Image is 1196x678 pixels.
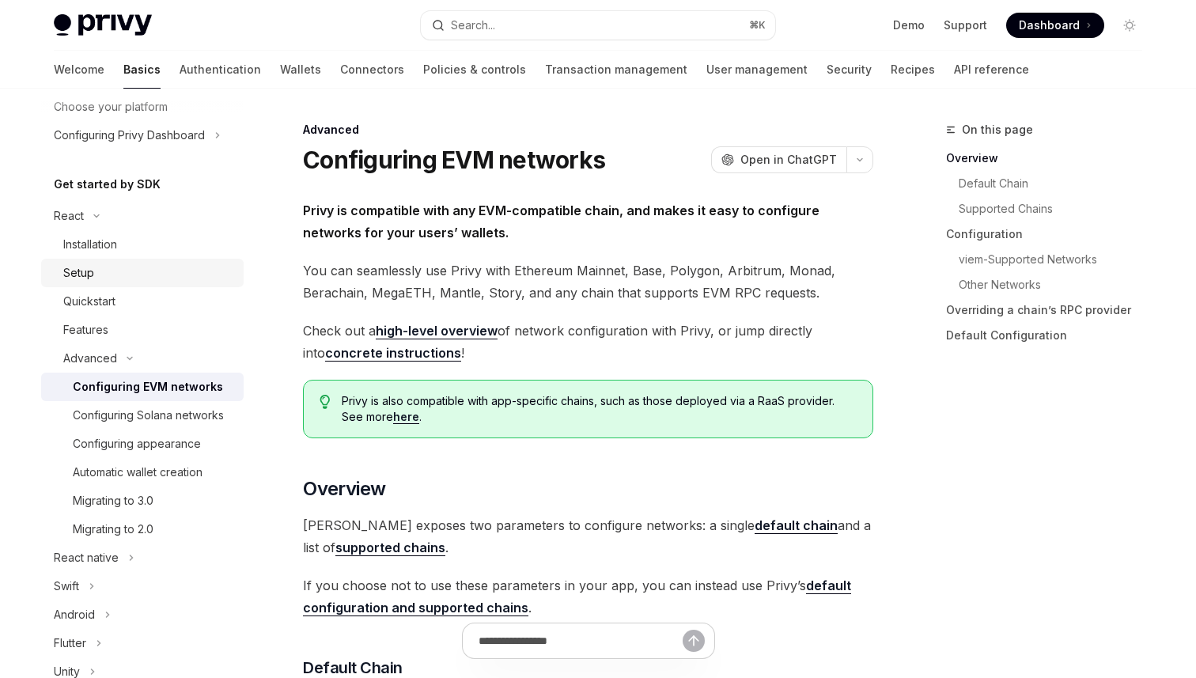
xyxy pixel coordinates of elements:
[41,629,244,657] button: Toggle Flutter section
[63,263,94,282] div: Setup
[946,297,1155,323] a: Overriding a chain’s RPC provider
[342,393,857,425] span: Privy is also compatible with app-specific chains, such as those deployed via a RaaS provider. Se...
[393,410,419,424] a: here
[946,146,1155,171] a: Overview
[63,292,115,311] div: Quickstart
[706,51,808,89] a: User management
[946,323,1155,348] a: Default Configuration
[944,17,987,33] a: Support
[280,51,321,89] a: Wallets
[711,146,846,173] button: Open in ChatGPT
[335,540,445,555] strong: supported chains
[73,491,153,510] div: Migrating to 3.0
[41,202,244,230] button: Toggle React section
[1019,17,1080,33] span: Dashboard
[73,463,202,482] div: Automatic wallet creation
[303,146,605,174] h1: Configuring EVM networks
[376,323,498,339] a: high-level overview
[41,230,244,259] a: Installation
[41,344,244,373] button: Toggle Advanced section
[946,171,1155,196] a: Default Chain
[451,16,495,35] div: Search...
[41,121,244,150] button: Toggle Configuring Privy Dashboard section
[303,320,873,364] span: Check out a of network configuration with Privy, or jump directly into !
[893,17,925,33] a: Demo
[303,259,873,304] span: You can seamlessly use Privy with Ethereum Mainnet, Base, Polygon, Arbitrum, Monad, Berachain, Me...
[755,517,838,533] strong: default chain
[423,51,526,89] a: Policies & controls
[63,235,117,254] div: Installation
[54,548,119,567] div: React native
[73,377,223,396] div: Configuring EVM networks
[41,287,244,316] a: Quickstart
[827,51,872,89] a: Security
[41,544,244,572] button: Toggle React native section
[63,349,117,368] div: Advanced
[1006,13,1104,38] a: Dashboard
[303,203,819,241] strong: Privy is compatible with any EVM-compatible chain, and makes it easy to configure networks for yo...
[340,51,404,89] a: Connectors
[41,316,244,344] a: Features
[1117,13,1142,38] button: Toggle dark mode
[946,272,1155,297] a: Other Networks
[54,126,205,145] div: Configuring Privy Dashboard
[545,51,687,89] a: Transaction management
[41,458,244,487] a: Automatic wallet creation
[123,51,161,89] a: Basics
[41,259,244,287] a: Setup
[303,514,873,559] span: [PERSON_NAME] exposes two parameters to configure networks: a single and a list of .
[180,51,261,89] a: Authentication
[41,373,244,401] a: Configuring EVM networks
[41,515,244,544] a: Migrating to 2.0
[41,600,244,629] button: Toggle Android section
[73,434,201,453] div: Configuring appearance
[73,520,153,539] div: Migrating to 2.0
[946,247,1155,272] a: viem-Supported Networks
[41,487,244,515] a: Migrating to 3.0
[755,517,838,534] a: default chain
[54,634,86,653] div: Flutter
[54,206,84,225] div: React
[54,14,152,36] img: light logo
[946,196,1155,222] a: Supported Chains
[335,540,445,556] a: supported chains
[303,574,873,619] span: If you choose not to use these parameters in your app, you can instead use Privy’s .
[41,401,244,430] a: Configuring Solana networks
[946,222,1155,247] a: Configuration
[325,345,461,362] a: concrete instructions
[54,577,79,596] div: Swift
[41,572,244,600] button: Toggle Swift section
[303,476,385,502] span: Overview
[73,406,224,425] div: Configuring Solana networks
[54,605,95,624] div: Android
[63,320,108,339] div: Features
[740,152,837,168] span: Open in ChatGPT
[54,51,104,89] a: Welcome
[962,120,1033,139] span: On this page
[421,11,775,40] button: Open search
[41,430,244,458] a: Configuring appearance
[479,623,683,658] input: Ask a question...
[303,122,873,138] div: Advanced
[749,19,766,32] span: ⌘ K
[891,51,935,89] a: Recipes
[954,51,1029,89] a: API reference
[320,395,331,409] svg: Tip
[54,175,161,194] h5: Get started by SDK
[683,630,705,652] button: Send message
